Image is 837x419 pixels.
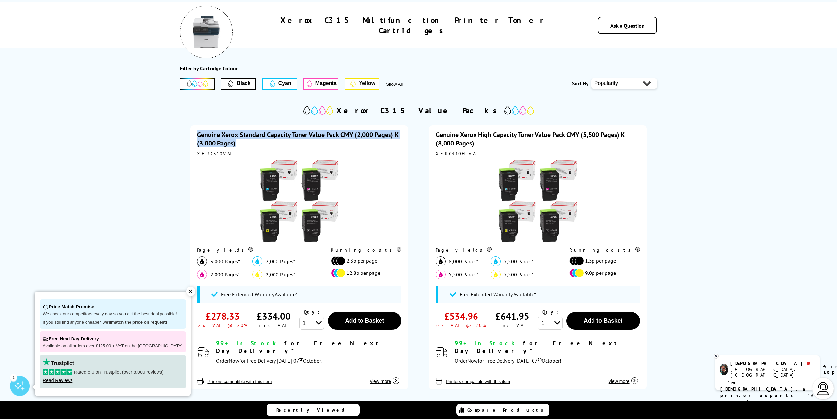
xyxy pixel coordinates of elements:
li: 12.8p per page [331,269,398,277]
span: 99+ In Stock [455,339,517,347]
button: Show All [386,82,420,87]
button: Add to Basket [328,312,401,330]
sup: th [538,356,542,362]
p: of 19 years! Leave me a message and I'll respond ASAP [720,380,815,417]
img: yellow_icon.svg [252,270,262,279]
img: stars-5.svg [43,369,72,375]
button: Printers compatible with this item [444,379,512,384]
button: Filter by Black [221,78,256,90]
button: view more [607,372,640,384]
div: ✕ [186,287,195,296]
span: 5,500 Pages* [449,271,478,278]
div: ex VAT @ 20% [436,322,486,328]
span: Magenta [315,81,337,86]
p: Price Match Promise [43,303,183,311]
span: Qty: [304,309,319,315]
div: £641.95 [495,310,529,322]
button: Printers compatible with this item [205,379,274,384]
span: Free Extended Warranty Available* [221,291,298,298]
img: chris-livechat.png [720,364,728,375]
div: modal_delivery [455,339,640,366]
a: Recently Viewed [267,404,360,416]
span: 99+ In Stock [216,339,279,347]
div: Page yields [436,247,558,253]
span: Order for Free Delivery [DATE] 07 October! [455,357,561,364]
b: I'm [DEMOGRAPHIC_DATA], a printer expert [720,380,807,398]
div: Running costs [331,247,401,253]
p: If you still find anyone cheaper, we'll [43,320,183,325]
span: Add to Basket [584,317,622,324]
div: Page yields [197,247,320,253]
a: Read Reviews [43,378,72,383]
span: Order for Free Delivery [DATE] 07 October! [216,357,323,364]
img: magenta_icon.svg [197,270,207,279]
span: 5,500 Pages* [504,271,534,278]
button: Magenta [303,78,338,90]
div: inc VAT [497,322,527,328]
div: £534.96 [444,310,478,322]
span: Add to Basket [345,317,384,324]
li: 2.3p per page [331,256,398,265]
span: Black [237,81,251,86]
span: 8,000 Pages* [449,258,478,265]
img: Xerox C315 Multifunction Printer Toner Cartridges [190,16,223,48]
a: Genuine Xerox High Capacity Toner Value Pack CMY (5,500 Pages) K (8,000 Pages) [436,130,624,147]
p: Free Next Day Delivery [43,335,183,343]
span: Compare Products [467,407,547,413]
div: £334.00 [257,310,291,322]
h2: Xerox C315 Value Packs [336,105,501,115]
div: XERC310VAL [197,151,401,157]
p: Available on all orders over £125.00 + VAT on the [GEOGRAPHIC_DATA] [43,343,183,349]
a: Genuine Xerox Standard Capacity Toner Value Pack CMY (2,000 Pages) K (3,000 Pages) [197,130,398,147]
span: view more [370,379,391,384]
div: [DEMOGRAPHIC_DATA] [730,360,814,366]
span: for Free Next Day Delivery* [216,339,382,355]
div: Filter by Cartridge Colour: [180,65,239,72]
span: Qty: [542,309,558,315]
button: Cyan [262,78,297,90]
div: 2 [10,374,17,381]
sup: th [299,356,303,362]
img: Xerox High Capacity Toner Value Pack CMY (5,500 Pages) K (8,000 Pages) [497,160,579,242]
img: Xerox Standard Capacity Toner Value Pack CMY (2,000 Pages) K (3,000 Pages) [258,160,340,242]
span: Yellow [359,81,375,86]
span: 2,000 Pages* [210,271,240,278]
span: 3,000 Pages* [210,258,240,265]
div: £278.33 [206,310,240,322]
p: We check our competitors every day so you get the best deal possible! [43,311,183,317]
div: modal_delivery [216,339,401,366]
div: inc VAT [259,322,289,328]
li: 1.5p per page [569,256,637,265]
p: Rated 5.0 on Trustpilot (over 8,000 reviews) [43,369,183,375]
div: ex VAT @ 20% [198,322,247,328]
button: Add to Basket [566,312,640,330]
span: Free Extended Warranty Available* [460,291,536,298]
span: Sort By: [572,80,590,87]
div: XERC310HVAL [436,151,640,157]
img: yellow_icon.svg [491,270,501,279]
img: black_icon.svg [197,256,207,266]
strong: match the price on request! [111,320,167,325]
a: Compare Products [456,404,549,416]
span: 5,500 Pages* [504,258,534,265]
img: cyan_icon.svg [252,256,262,266]
button: Yellow [345,78,379,90]
li: 9.0p per page [569,269,637,277]
div: [GEOGRAPHIC_DATA], [GEOGRAPHIC_DATA] [730,366,814,378]
div: Running costs [569,247,640,253]
span: Now [467,357,478,364]
span: Recently Viewed [276,407,351,413]
a: Ask a Question [610,22,645,29]
span: 2,000 Pages* [266,271,295,278]
span: Now [229,357,239,364]
span: view more [609,379,630,384]
span: 2,000 Pages* [266,258,295,265]
h1: Xerox C315 Multifunction Printer Toner Cartridges [252,15,574,36]
img: black_icon.svg [436,256,446,266]
span: Cyan [278,81,291,86]
img: cyan_icon.svg [491,256,501,266]
img: trustpilot rating [43,358,74,366]
img: magenta_icon.svg [436,270,446,279]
